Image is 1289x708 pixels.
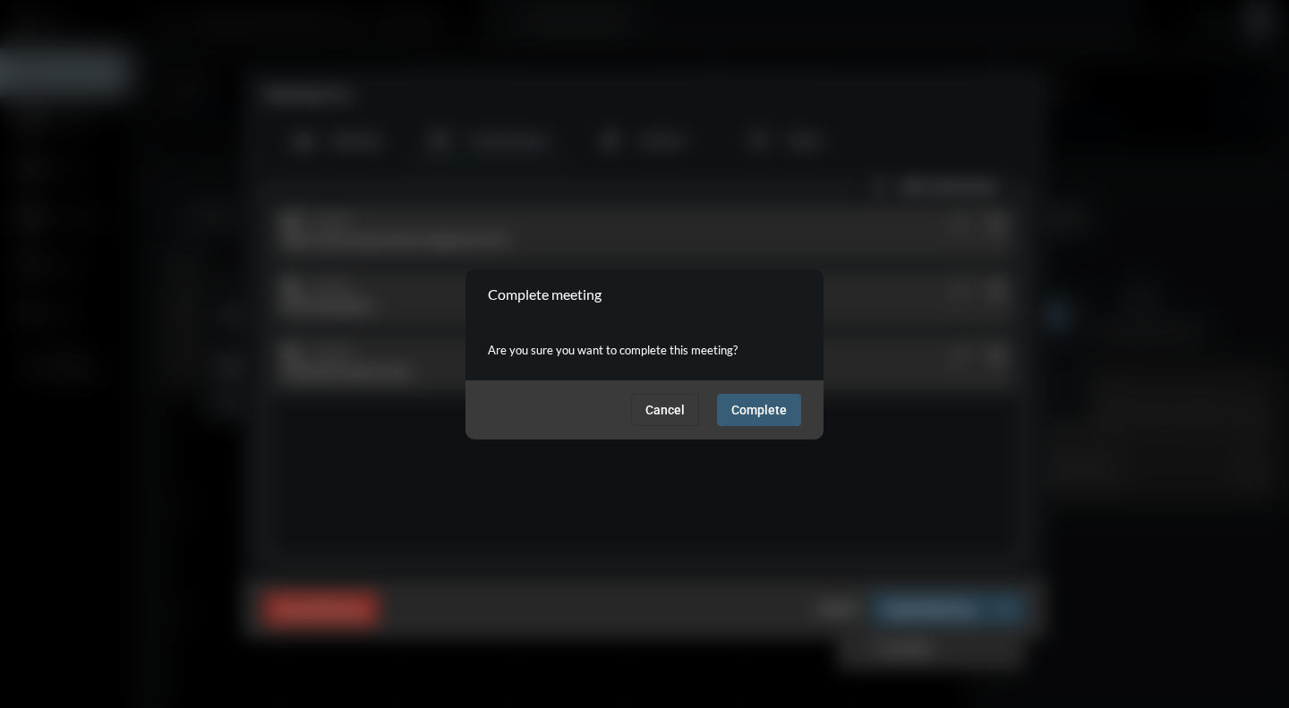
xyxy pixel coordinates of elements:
button: Cancel [631,394,699,426]
button: Complete [717,394,801,426]
span: Cancel [645,403,685,417]
span: Complete [731,403,787,417]
p: Are you sure you want to complete this meeting? [488,337,801,363]
h2: Complete meeting [488,286,602,303]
